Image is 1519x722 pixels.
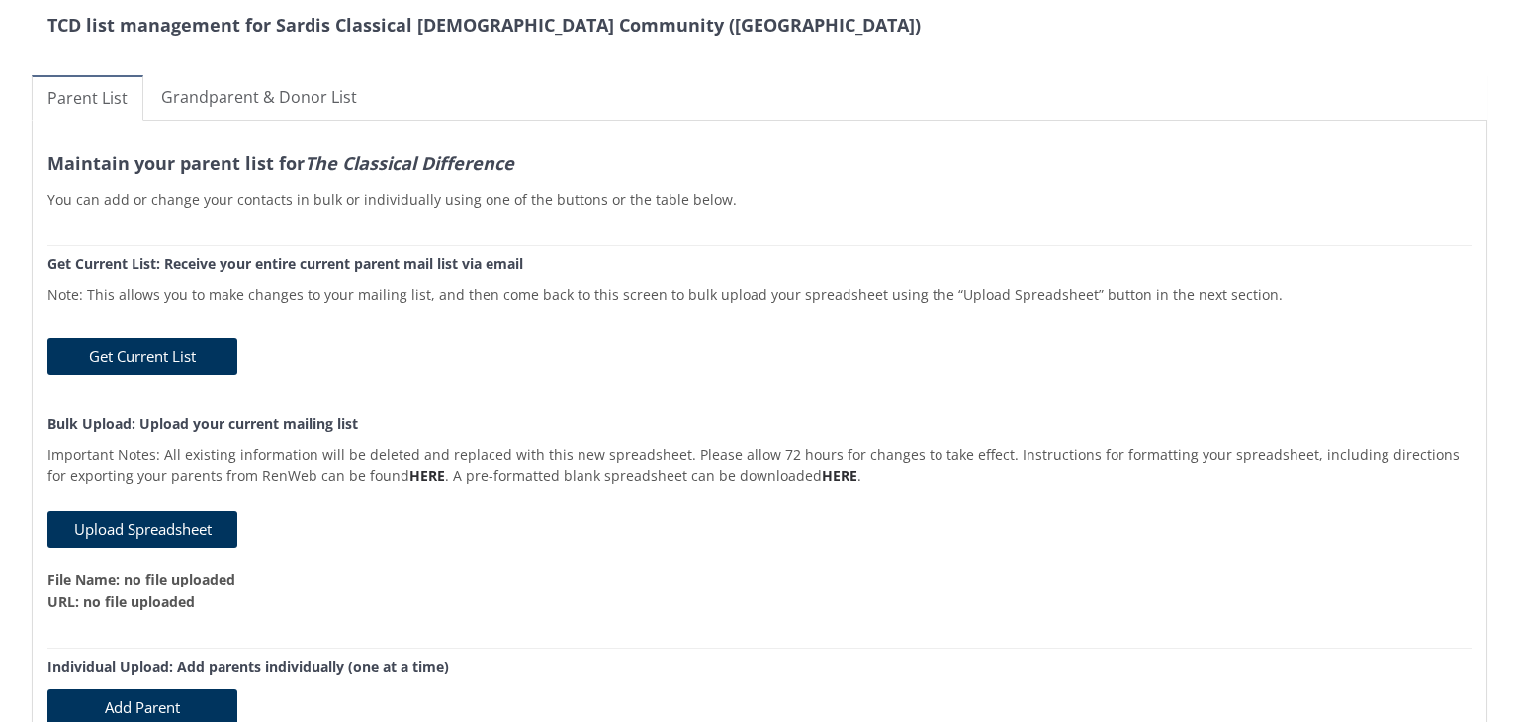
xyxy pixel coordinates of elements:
strong: Bulk Upload: Upload your current mailing list [47,414,358,433]
p: Important Notes: All existing information will be deleted and replaced with this new spreadsheet.... [47,432,1472,486]
a: HERE [822,466,857,485]
a: Parent List [32,75,143,121]
button: Get Current List [47,338,237,375]
strong: URL: no file uploaded [47,592,195,611]
strong: Individual Upload: Add parents individually (one at a time) [47,657,449,676]
a: HERE [409,466,445,485]
a: Grandparent & Donor List [145,75,373,120]
em: The Classical Difference [305,151,514,175]
p: Note: This allows you to make changes to your mailing list, and then come back to this screen to ... [47,272,1472,305]
h3: TCD list management for Sardis Classical [DEMOGRAPHIC_DATA] Community ([GEOGRAPHIC_DATA]) [47,16,1519,36]
p: You can add or change your contacts in bulk or individually using one of the buttons or the table... [47,173,1472,210]
strong: File Name: no file uploaded [47,570,235,588]
strong: Get Current List: Receive your entire current parent mail list via email [47,254,523,273]
strong: Maintain your parent list for [47,151,514,175]
button: Upload Spreadsheet [47,511,237,548]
